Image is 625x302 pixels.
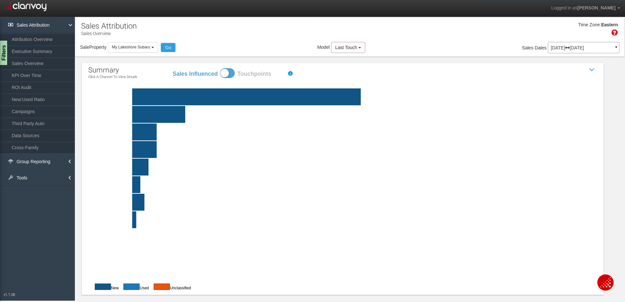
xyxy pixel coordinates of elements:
a: ▼ [613,44,619,54]
h1: Sales Attribution [81,22,137,30]
p: Click a channel to view details [88,75,137,79]
rect: direct|2|1|0 [104,176,613,193]
p: Sales Overview [81,28,137,37]
p: [DATE] [DATE] [551,46,617,50]
rect: traditional|0|1|0 [104,246,613,263]
a: Logged in as[PERSON_NAME] [546,0,625,16]
rect: website tools|56|45|0 [104,88,613,105]
i: Show / Hide Sales Attribution Chart [587,65,597,75]
rect: tier one|6|0|0 [104,141,613,158]
rect: third party auto|13|17|0 [104,106,613,123]
div: New [91,283,119,291]
rect: equity mining|3|0|0 [104,194,613,211]
rect: email|4|1|0 [104,159,613,176]
button: My Lakeshore Subaru [108,42,158,52]
span: [PERSON_NAME] [577,5,616,10]
span: Sales [522,45,534,50]
button: Go [161,43,175,52]
label: Touchpoints [237,70,283,78]
span: summary [88,66,119,74]
rect: organic search|6|13|0 [104,124,613,140]
button: New [95,283,111,290]
div: Time Zone: [576,22,601,28]
rect: social|0|1|0 [104,229,613,246]
button: Used [123,283,140,290]
span: Sale [80,45,89,50]
rect: paid search|1|1|0 [104,211,613,228]
div: Unclassified [150,283,191,291]
div: Eastern [601,22,618,28]
button: Used [154,283,170,290]
span: Dates [535,45,547,50]
div: Used [120,283,149,291]
button: Last Touch [331,42,365,53]
label: Sales Influenced [172,70,218,78]
span: My Lakeshore Subaru [112,45,150,49]
span: Last Touch [335,45,357,50]
span: Logged in as [551,5,577,10]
